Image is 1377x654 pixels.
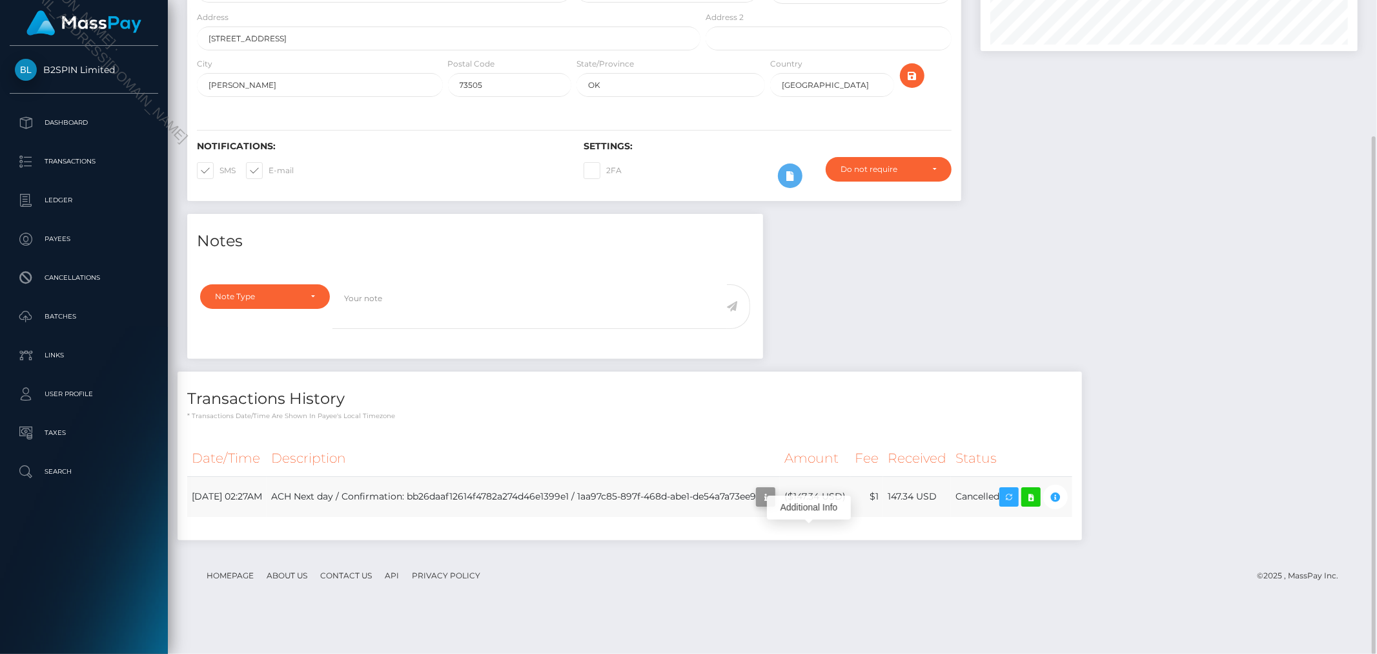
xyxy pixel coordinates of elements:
label: City [197,58,212,70]
a: API [380,565,404,585]
img: B2SPIN Limited [15,59,37,81]
a: User Profile [10,378,158,410]
a: Ledger [10,184,158,216]
div: Note Type [215,291,300,302]
label: Address 2 [706,12,744,23]
th: Date/Time [187,441,267,476]
label: Postal Code [448,58,495,70]
td: $1 [850,476,883,517]
p: Links [15,346,153,365]
h4: Transactions History [187,388,1072,410]
a: Payees [10,223,158,255]
label: State/Province [576,58,634,70]
p: * Transactions date/time are shown in payee's local timezone [187,411,1072,421]
div: Additional Info [767,496,851,520]
th: Fee [850,441,883,476]
th: Received [883,441,951,476]
h6: Settings: [584,141,951,152]
p: Dashboard [15,113,153,132]
div: Do not require [841,164,922,174]
a: Batches [10,301,158,333]
p: Batches [15,307,153,326]
td: 147.34 USD [883,476,951,517]
label: 2FA [584,162,622,179]
p: Transactions [15,152,153,171]
a: Cancellations [10,262,158,294]
a: Privacy Policy [407,565,485,585]
span: B2SPIN Limited [10,64,158,76]
h4: Notes [197,230,753,253]
img: MassPay Logo [26,10,141,36]
a: About Us [261,565,312,585]
button: Do not require [826,157,952,182]
td: [DATE] 02:27AM [187,476,267,517]
div: © 2025 , MassPay Inc. [1257,569,1348,583]
p: Ledger [15,191,153,210]
p: Search [15,462,153,481]
label: Country [770,58,802,70]
a: Taxes [10,417,158,449]
label: Address [197,12,229,23]
a: Contact Us [315,565,377,585]
p: Taxes [15,423,153,443]
p: Payees [15,229,153,249]
a: Transactions [10,145,158,178]
button: Note Type [200,284,330,309]
label: SMS [197,162,236,179]
p: User Profile [15,385,153,404]
a: Links [10,339,158,372]
th: Amount [780,441,850,476]
label: E-mail [246,162,294,179]
a: Homepage [201,565,259,585]
a: Dashboard [10,107,158,139]
th: Status [951,441,1072,476]
h6: Notifications: [197,141,564,152]
th: Description [267,441,780,476]
td: Cancelled [951,476,1072,517]
p: Cancellations [15,268,153,288]
a: Search [10,456,158,488]
td: ($147.34 USD) [780,476,850,517]
td: ACH Next day / Confirmation: bb26daaf12614f4782a274d46e1399e1 / 1aa97c85-897f-468d-abe1-de54a7a73ee9 [267,476,780,517]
